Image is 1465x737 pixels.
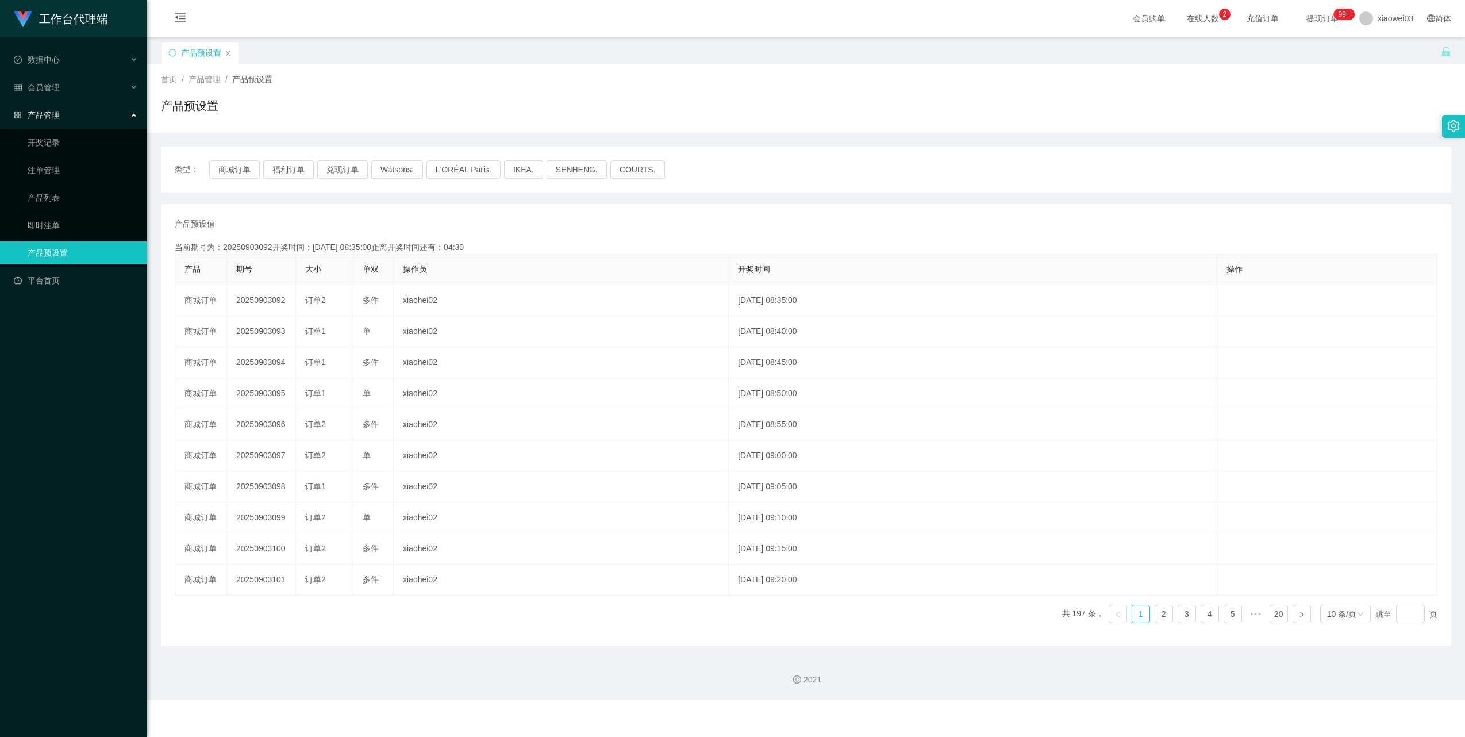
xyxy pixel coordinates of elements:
[1222,9,1226,20] p: 2
[1375,605,1437,623] div: 跳至 页
[175,285,227,316] td: 商城订单
[14,110,60,120] span: 产品管理
[175,160,209,179] span: 类型：
[227,378,296,409] td: 20250903095
[1181,14,1225,22] span: 在线人数
[363,295,379,305] span: 多件
[227,347,296,378] td: 20250903094
[363,575,379,584] span: 多件
[394,471,729,502] td: xiaohei02
[225,50,232,57] i: 图标: close
[14,55,60,64] span: 数据中心
[394,347,729,378] td: xiaohei02
[39,1,108,37] h1: 工作台代理端
[1270,605,1288,623] li: 20
[225,75,228,84] span: /
[175,440,227,471] td: 商城订单
[371,160,423,179] button: Watsons.
[403,264,427,274] span: 操作员
[426,160,501,179] button: L'ORÉAL Paris.
[209,160,260,179] button: 商城订单
[182,75,184,84] span: /
[1441,47,1451,57] i: 图标: unlock
[305,264,321,274] span: 大小
[305,358,326,367] span: 订单1
[263,160,314,179] button: 福利订单
[14,269,138,292] a: 图标: dashboard平台首页
[1224,605,1242,623] li: 5
[394,316,729,347] td: xiaohei02
[1219,9,1231,20] sup: 2
[363,389,371,398] span: 单
[793,675,801,684] i: 图标: copyright
[1247,605,1265,623] li: 向后 5 页
[236,264,252,274] span: 期号
[161,75,177,84] span: 首页
[161,1,200,37] i: 图标: menu-fold
[1301,14,1344,22] span: 提现订单
[729,502,1217,533] td: [DATE] 09:10:00
[1201,605,1219,623] li: 4
[175,378,227,409] td: 商城订单
[1447,120,1460,132] i: 图标: setting
[227,502,296,533] td: 20250903099
[1201,605,1218,623] a: 4
[1427,14,1435,22] i: 图标: global
[28,241,138,264] a: 产品预设置
[1241,14,1285,22] span: 充值订单
[1226,264,1243,274] span: 操作
[394,440,729,471] td: xiaohei02
[305,482,326,491] span: 订单1
[227,565,296,596] td: 20250903101
[1178,605,1196,623] li: 3
[394,533,729,565] td: xiaohei02
[156,674,1456,686] div: 2021
[1334,9,1355,20] sup: 1055
[168,49,176,57] i: 图标: sync
[28,214,138,237] a: 即时注单
[175,218,215,230] span: 产品预设值
[14,83,22,91] i: 图标: table
[14,11,32,28] img: logo.9652507e.png
[227,316,296,347] td: 20250903093
[175,409,227,440] td: 商城订单
[14,56,22,64] i: 图标: check-circle-o
[227,409,296,440] td: 20250903096
[610,160,665,179] button: COURTS.
[14,14,108,23] a: 工作台代理端
[394,502,729,533] td: xiaohei02
[1298,611,1305,618] i: 图标: right
[363,358,379,367] span: 多件
[1114,611,1121,618] i: 图标: left
[227,440,296,471] td: 20250903097
[363,327,371,336] span: 单
[363,420,379,429] span: 多件
[1357,611,1364,619] i: 图标: down
[729,440,1217,471] td: [DATE] 09:00:00
[1224,605,1241,623] a: 5
[189,75,221,84] span: 产品管理
[28,159,138,182] a: 注单管理
[1132,605,1150,623] li: 1
[729,285,1217,316] td: [DATE] 08:35:00
[227,533,296,565] td: 20250903100
[305,513,326,522] span: 订单2
[305,420,326,429] span: 订单2
[175,347,227,378] td: 商城订单
[175,316,227,347] td: 商城订单
[28,131,138,154] a: 开奖记录
[227,471,296,502] td: 20250903098
[1132,605,1149,623] a: 1
[1155,605,1172,623] a: 2
[1327,605,1356,623] div: 10 条/页
[175,533,227,565] td: 商城订单
[175,565,227,596] td: 商城订单
[161,97,218,114] h1: 产品预设置
[394,409,729,440] td: xiaohei02
[181,42,221,64] div: 产品预设置
[729,471,1217,502] td: [DATE] 09:05:00
[14,83,60,92] span: 会员管理
[28,186,138,209] a: 产品列表
[547,160,607,179] button: SENHENG.
[729,533,1217,565] td: [DATE] 09:15:00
